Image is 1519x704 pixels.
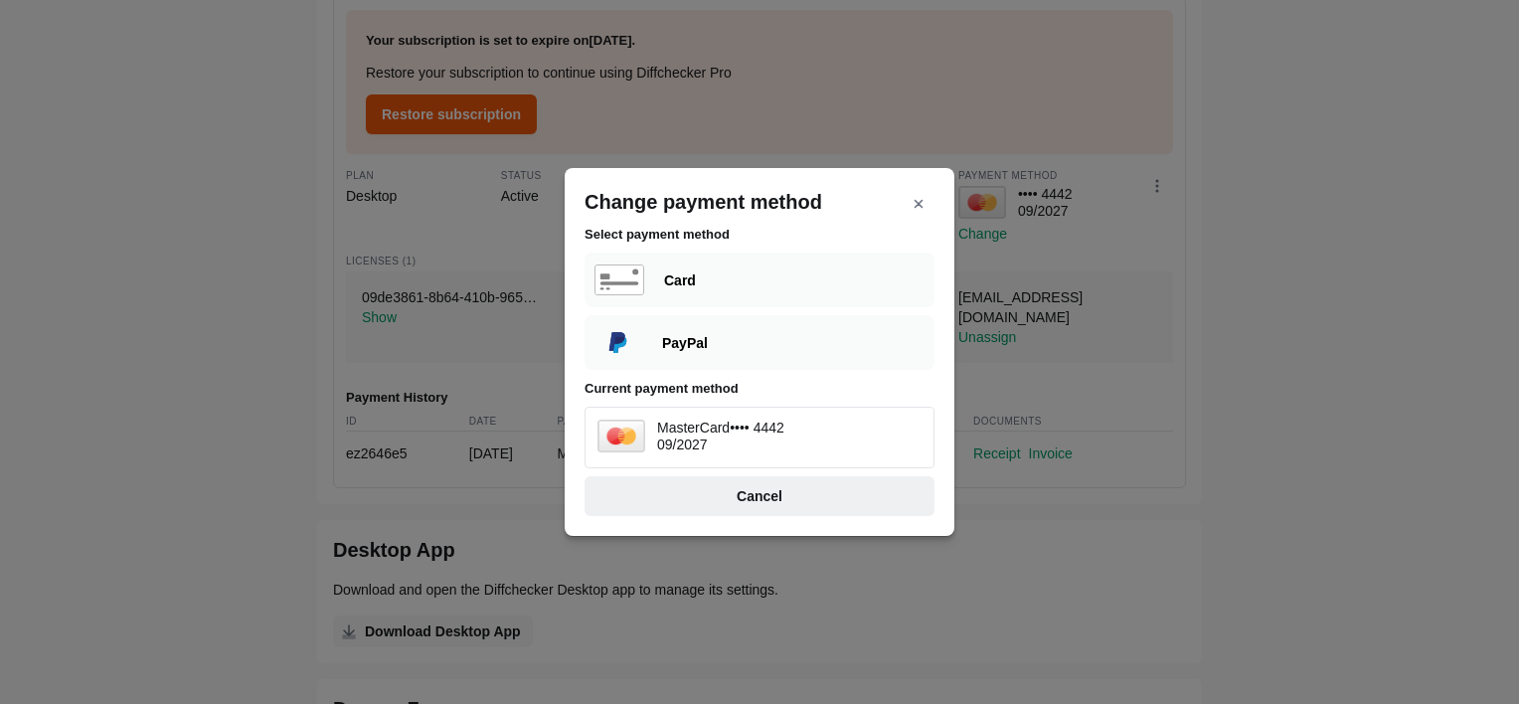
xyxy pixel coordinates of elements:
[585,315,934,370] div: Paying with PayPal
[585,224,934,245] h2: Select payment method
[597,420,645,452] img: MasterCard Logo
[664,269,925,289] div: Paying with Card
[662,332,925,352] div: Paying with PayPal
[585,476,934,516] button: Cancel
[903,188,934,220] button: Close modal
[585,253,934,307] div: Paying with Card
[733,486,786,506] span: Cancel
[657,420,784,455] div: MasterCard •••• 4442 09 / 2027
[585,188,934,216] h1: Change payment method
[585,378,934,399] h2: Current payment method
